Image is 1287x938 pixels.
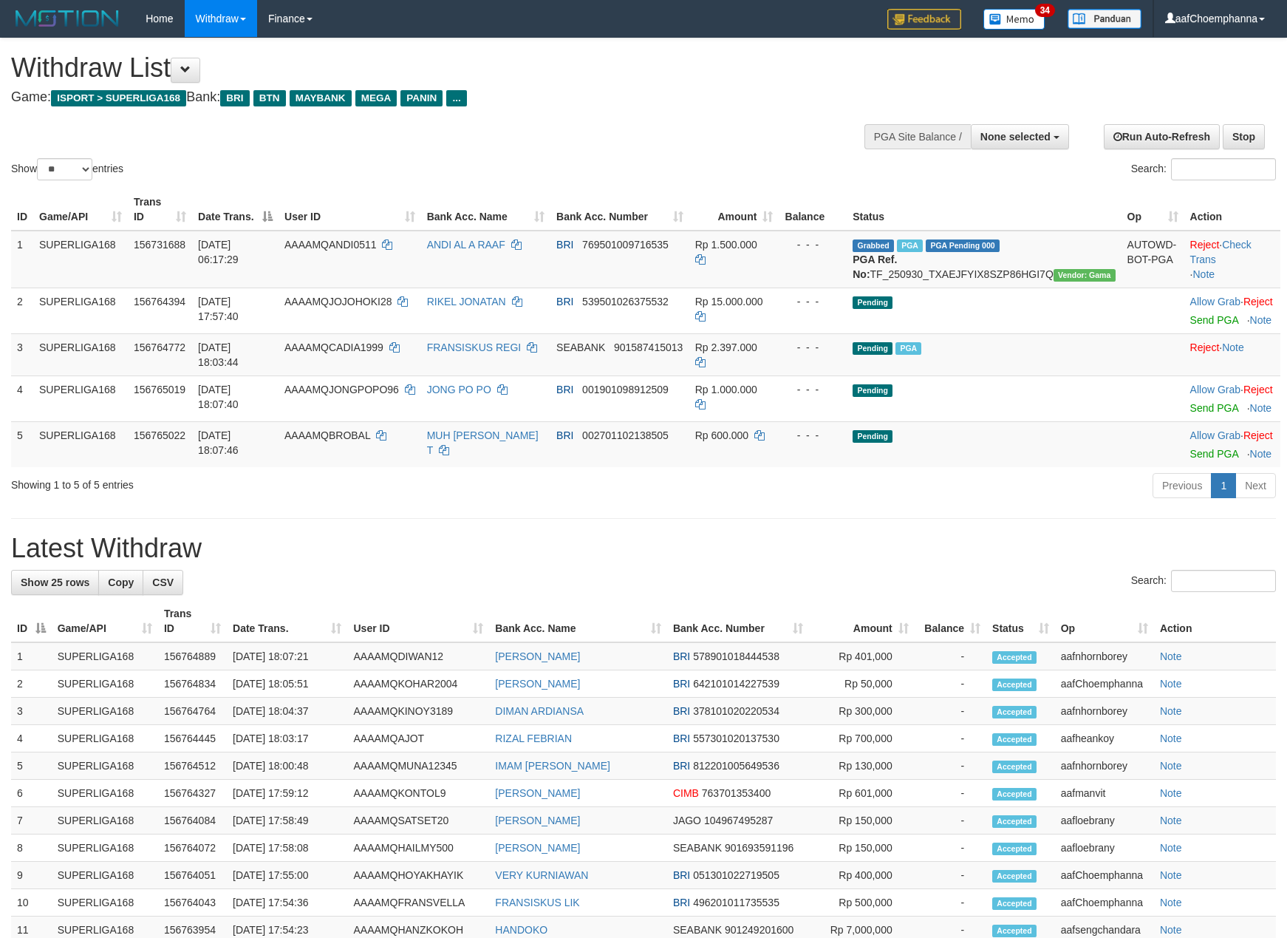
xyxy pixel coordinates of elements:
[582,296,669,307] span: Copy 539501026375532 to clipboard
[284,239,377,251] span: AAAAMQANDI0511
[158,600,227,642] th: Trans ID: activate to sort column ascending
[198,341,239,368] span: [DATE] 18:03:44
[785,294,841,309] div: - - -
[992,897,1037,910] span: Accepted
[1131,158,1276,180] label: Search:
[33,288,128,333] td: SUPERLIGA168
[52,780,158,807] td: SUPERLIGA168
[673,924,722,936] span: SEABANK
[915,698,986,725] td: -
[556,384,573,395] span: BRI
[1055,862,1154,889] td: aafChoemphanna
[284,384,399,395] span: AAAAMQJONGPOPO96
[52,725,158,752] td: SUPERLIGA168
[1154,600,1276,642] th: Action
[1055,752,1154,780] td: aafnhornborey
[695,429,748,441] span: Rp 600.000
[33,188,128,231] th: Game/API: activate to sort column ascending
[11,288,33,333] td: 2
[915,600,986,642] th: Balance: activate to sort column ascending
[11,670,52,698] td: 2
[992,843,1037,855] span: Accepted
[550,188,689,231] th: Bank Acc. Number: activate to sort column ascending
[11,421,33,467] td: 5
[11,642,52,670] td: 1
[1055,889,1154,917] td: aafChoemphanna
[495,678,580,690] a: [PERSON_NAME]
[11,333,33,375] td: 3
[1243,384,1273,395] a: Reject
[11,698,52,725] td: 3
[673,760,690,772] span: BRI
[52,835,158,862] td: SUPERLIGA168
[614,341,683,353] span: Copy 901587415013 to clipboard
[158,752,227,780] td: 156764512
[809,862,915,889] td: Rp 400,000
[427,429,539,456] a: MUH [PERSON_NAME] T
[853,296,892,309] span: Pending
[347,807,489,835] td: AAAAMQSATSET20
[1054,269,1116,282] span: Vendor URL: https://trx31.1velocity.biz
[1184,421,1280,467] td: ·
[1243,296,1273,307] a: Reject
[227,780,347,807] td: [DATE] 17:59:12
[495,705,584,717] a: DIMAN ARDIANSA
[347,698,489,725] td: AAAAMQKINOY3189
[853,430,892,443] span: Pending
[11,53,843,83] h1: Withdraw List
[108,577,134,588] span: Copy
[673,733,690,744] span: BRI
[915,835,986,862] td: -
[992,815,1037,828] span: Accepted
[556,239,573,251] span: BRI
[347,835,489,862] td: AAAAMQHAILMY500
[11,889,52,917] td: 10
[1184,333,1280,375] td: ·
[1190,296,1243,307] span: ·
[290,90,352,106] span: MAYBANK
[134,384,185,395] span: 156765019
[1184,188,1280,231] th: Action
[1035,4,1055,17] span: 34
[51,90,186,106] span: ISPORT > SUPERLIGA168
[495,733,572,744] a: RIZAL FEBRIAN
[809,600,915,642] th: Amount: activate to sort column ascending
[1235,473,1276,498] a: Next
[1055,725,1154,752] td: aafheankoy
[1190,448,1238,460] a: Send PGA
[986,600,1055,642] th: Status: activate to sort column ascending
[11,472,525,492] div: Showing 1 to 5 of 5 entries
[1104,124,1220,149] a: Run Auto-Refresh
[1068,9,1141,29] img: panduan.png
[702,787,771,799] span: Copy 763701353400 to clipboard
[52,670,158,698] td: SUPERLIGA168
[495,869,588,881] a: VERY KURNIAWAN
[495,760,610,772] a: IMAM [PERSON_NAME]
[1190,341,1220,353] a: Reject
[227,835,347,862] td: [DATE] 17:58:08
[673,705,690,717] span: BRI
[992,925,1037,937] span: Accepted
[693,650,779,662] span: Copy 578901018444538 to clipboard
[1055,807,1154,835] td: aafloebrany
[853,239,894,252] span: Grabbed
[582,384,669,395] span: Copy 001901098912509 to clipboard
[11,570,99,595] a: Show 25 rows
[1171,570,1276,592] input: Search:
[667,600,809,642] th: Bank Acc. Number: activate to sort column ascending
[809,780,915,807] td: Rp 601,000
[427,384,491,395] a: JONG PO PO
[1190,239,1220,251] a: Reject
[1131,570,1276,592] label: Search:
[134,296,185,307] span: 156764394
[355,90,397,106] span: MEGA
[158,670,227,698] td: 156764834
[52,807,158,835] td: SUPERLIGA168
[556,341,605,353] span: SEABANK
[1160,897,1182,908] a: Note
[220,90,249,106] span: BRI
[11,752,52,780] td: 5
[1243,429,1273,441] a: Reject
[695,384,757,395] span: Rp 1.000.000
[284,341,383,353] span: AAAAMQCADIA1999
